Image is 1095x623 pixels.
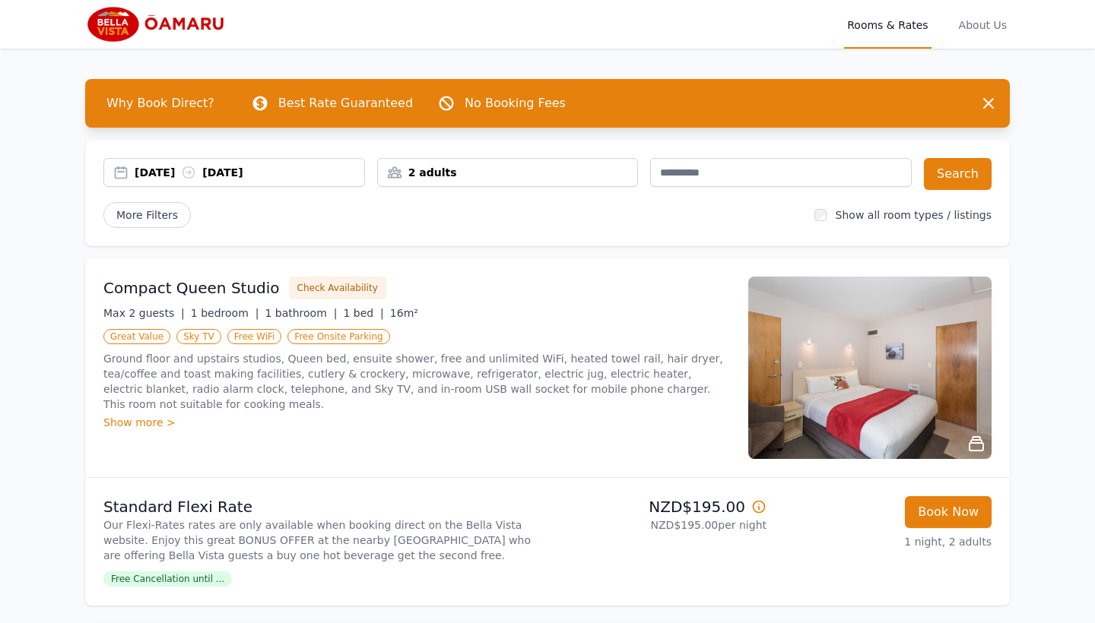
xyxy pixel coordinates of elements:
p: Ground floor and upstairs studios, Queen bed, ensuite shower, free and unlimited WiFi, heated tow... [103,351,730,412]
span: 1 bed | [343,307,383,319]
h3: Compact Queen Studio [103,277,280,299]
button: Check Availability [289,277,386,299]
span: Why Book Direct? [94,88,227,119]
button: Search [924,158,992,190]
span: Free WiFi [227,329,282,344]
button: Book Now [905,496,992,528]
label: Show all room types / listings [836,209,992,221]
span: Sky TV [176,329,221,344]
p: NZD$195.00 [554,496,766,517]
p: NZD$195.00 per night [554,517,766,533]
img: Bella Vista Oamaru [85,6,231,43]
div: [DATE] [DATE] [135,165,364,180]
p: Our Flexi-Rates rates are only available when booking direct on the Bella Vista website. Enjoy th... [103,517,541,563]
span: 1 bathroom | [265,307,337,319]
p: Best Rate Guaranteed [278,94,413,112]
p: 1 night, 2 adults [779,534,992,549]
span: 16m² [390,307,418,319]
span: 1 bedroom | [191,307,259,319]
span: Great Value [103,329,170,344]
span: Free Cancellation until ... [103,571,232,587]
span: Max 2 guests | [103,307,185,319]
span: Free Onsite Parking [287,329,389,344]
p: No Booking Fees [465,94,566,112]
div: Show more > [103,415,730,430]
p: Standard Flexi Rate [103,496,541,517]
span: More Filters [103,202,191,228]
div: 2 adults [378,165,638,180]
